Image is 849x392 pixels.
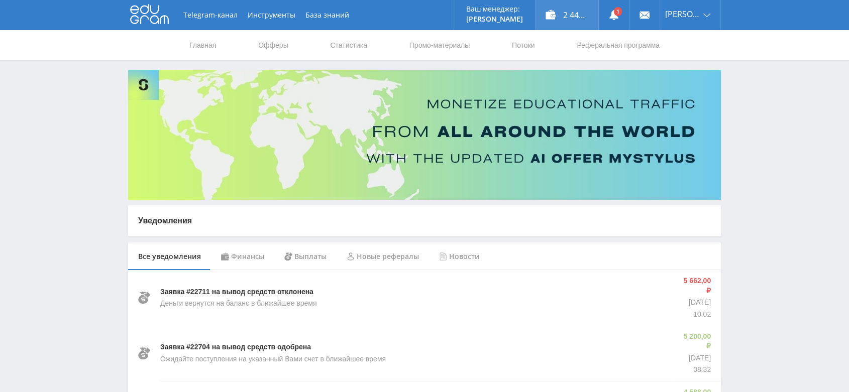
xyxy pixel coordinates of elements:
p: Ожидайте поступления на указанный Вами счет в ближайшее время [160,354,386,364]
a: Статистика [329,30,368,60]
p: 5 200,00 ₽ [682,332,711,351]
a: Главная [188,30,217,60]
p: 10:02 [682,310,711,320]
a: Промо-материалы [408,30,471,60]
p: Уведомления [138,215,711,226]
p: [DATE] [682,353,711,363]
div: Выплаты [274,242,337,271]
p: Заявка #22711 на вывод средств отклонена [160,287,313,297]
a: Потоки [511,30,536,60]
a: Офферы [257,30,289,60]
img: Banner [128,70,721,200]
div: Новые рефералы [337,242,429,271]
p: Ваш менеджер: [466,5,523,13]
p: 08:32 [682,365,711,375]
p: [PERSON_NAME] [466,15,523,23]
p: 5 662,00 ₽ [682,276,711,296]
div: Новости [429,242,490,271]
p: [DATE] [682,298,711,308]
span: [PERSON_NAME] [665,10,700,18]
div: Финансы [211,242,274,271]
p: Деньги вернутся на баланс в ближайшее время [160,299,316,309]
a: Реферальная программа [576,30,661,60]
div: Все уведомления [128,242,211,271]
p: Заявка #22704 на вывод средств одобрена [160,342,311,352]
